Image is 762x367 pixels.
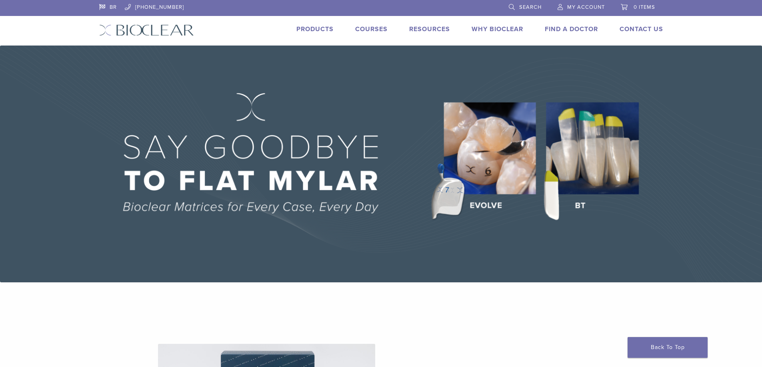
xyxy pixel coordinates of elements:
[620,25,663,33] a: Contact Us
[519,4,542,10] span: Search
[99,24,194,36] img: Bioclear
[296,25,334,33] a: Products
[634,4,655,10] span: 0 items
[355,25,388,33] a: Courses
[567,4,605,10] span: My Account
[628,337,708,358] a: Back To Top
[472,25,523,33] a: Why Bioclear
[409,25,450,33] a: Resources
[545,25,598,33] a: Find A Doctor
